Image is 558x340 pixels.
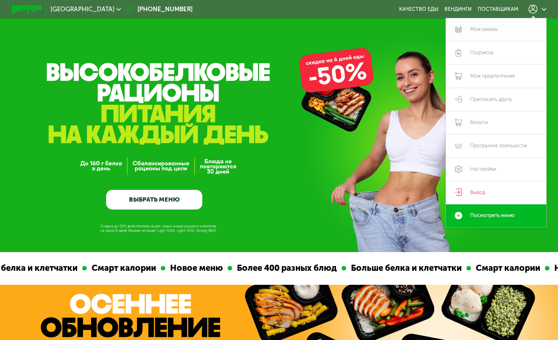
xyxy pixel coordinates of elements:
[469,262,543,275] div: Смарт калории
[446,204,547,228] a: Посмотреть меню
[478,6,518,12] div: поставщикам
[446,65,547,88] a: Мои предпочтения
[446,88,547,111] a: Пригласить друга
[399,6,438,12] a: Качество еды
[446,41,547,65] a: Подписка
[446,18,547,42] a: Мои заказы
[164,262,226,275] div: Новое меню
[446,134,547,158] a: Программа лояльности
[230,262,340,275] div: Более 400 разных блюд
[50,6,114,12] span: [GEOGRAPHIC_DATA]
[446,158,547,181] a: Настройки
[446,111,547,135] a: Бонусы
[444,6,472,12] a: Вендинги
[446,181,547,204] a: Выход
[344,262,465,275] div: Больше белка и клетчатки
[85,262,159,275] div: Смарт калории
[125,5,193,14] a: [PHONE_NUMBER]
[106,190,202,209] a: ВЫБРАТЬ МЕНЮ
